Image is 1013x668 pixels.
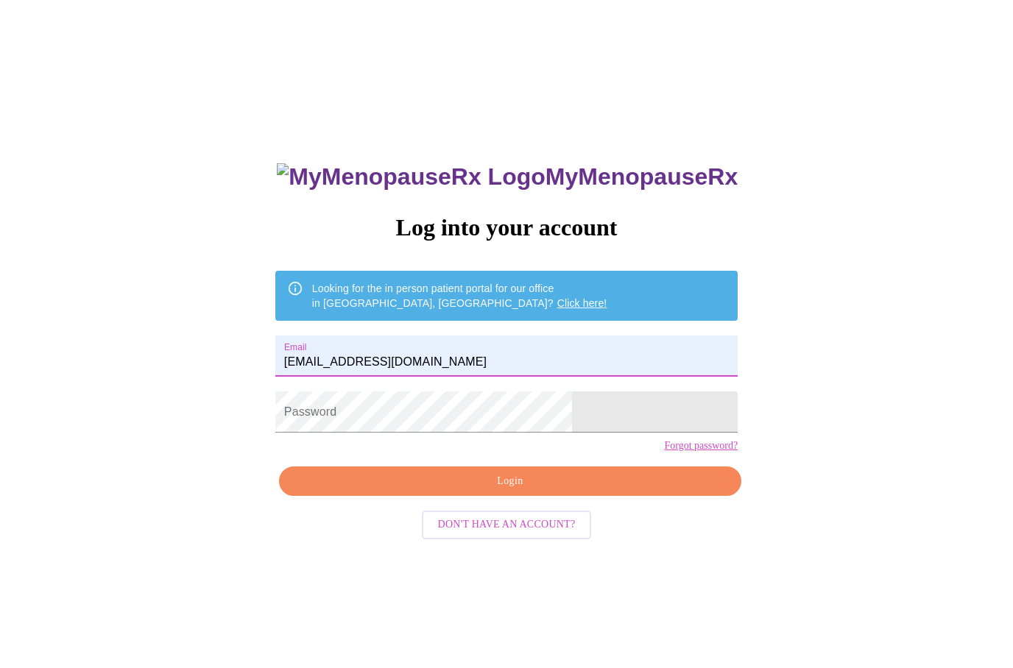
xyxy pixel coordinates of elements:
a: Click here! [557,297,607,309]
h3: MyMenopauseRx [277,163,738,191]
h3: Log into your account [275,214,738,241]
a: Don't have an account? [418,517,596,530]
span: Don't have an account? [438,516,576,534]
button: Don't have an account? [422,511,592,539]
div: Looking for the in person patient portal for our office in [GEOGRAPHIC_DATA], [GEOGRAPHIC_DATA]? [312,275,607,316]
a: Forgot password? [664,440,738,452]
button: Login [279,466,741,497]
img: MyMenopauseRx Logo [277,163,545,191]
span: Login [296,472,724,491]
